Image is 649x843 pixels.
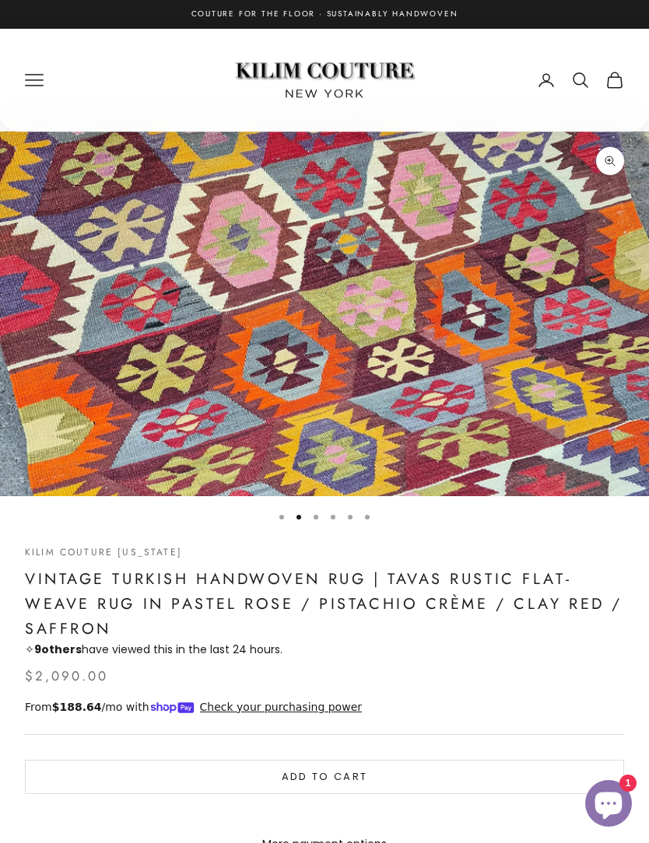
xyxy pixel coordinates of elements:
[25,641,624,659] p: ✧ have viewed this in the last 24 hours.
[25,71,196,89] nav: Primary navigation
[191,8,458,21] p: Couture for the Floor · Sustainably Handwoven
[34,642,82,657] strong: others
[25,666,108,687] sale-price: $2,090.00
[25,545,182,559] a: Kilim Couture [US_STATE]
[25,760,624,794] button: Add to cart
[581,780,637,831] inbox-online-store-chat: Shopify online store chat
[34,642,41,657] span: 9
[227,44,422,117] img: Logo of Kilim Couture New York
[537,71,624,89] nav: Secondary navigation
[25,567,624,641] h1: Vintage Turkish Handwoven Rug | Tavas Rustic Flat-Weave Rug in Pastel Rose / Pistachio Crème / Cl...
